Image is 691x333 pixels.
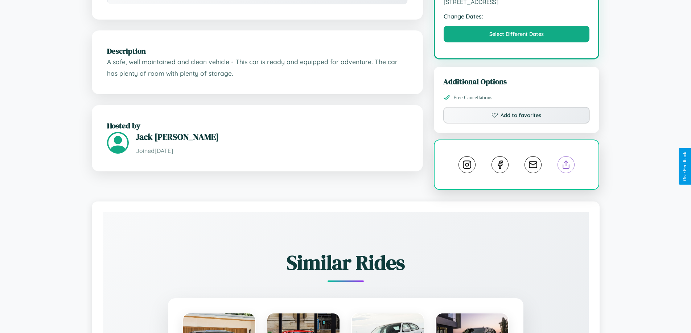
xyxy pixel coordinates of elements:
div: Give Feedback [682,152,687,181]
h2: Similar Rides [128,249,563,276]
h3: Additional Options [443,76,590,87]
button: Add to favorites [443,107,590,124]
p: Joined [DATE] [136,146,408,156]
p: A safe, well maintained and clean vehicle - This car is ready and equipped for adventure. The car... [107,56,408,79]
h2: Hosted by [107,120,408,131]
strong: Change Dates: [444,13,590,20]
h3: Jack [PERSON_NAME] [136,131,408,143]
h2: Description [107,46,408,56]
button: Select Different Dates [444,26,590,42]
span: Free Cancellations [453,95,493,101]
